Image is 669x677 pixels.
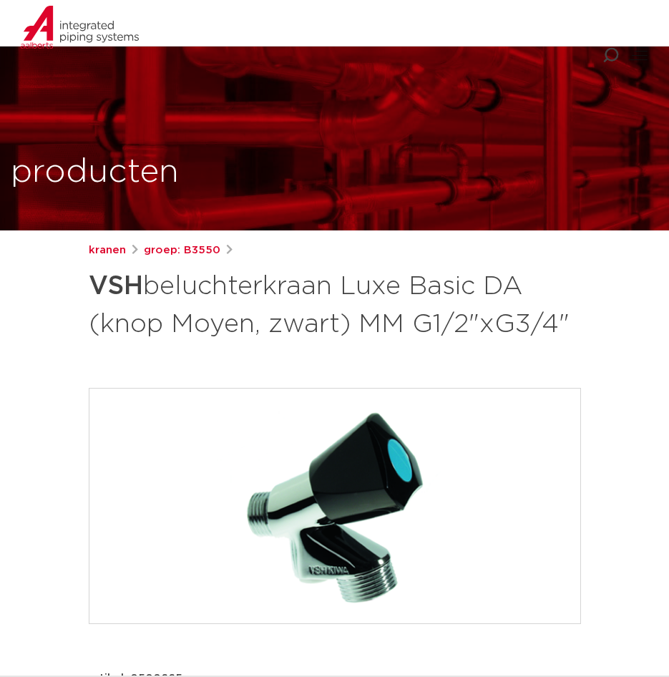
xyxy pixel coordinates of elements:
[144,242,220,259] a: groep: B3550
[89,242,126,259] a: kranen
[89,273,143,299] strong: VSH
[89,389,580,623] img: Product Image for VSH beluchterkraan Luxe Basic DA (knop Moyen, zwart) MM G1/2"xG3/4"
[89,265,581,342] h1: beluchterkraan Luxe Basic DA (knop Moyen, zwart) MM G1/2"xG3/4"
[11,150,179,195] h1: producten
